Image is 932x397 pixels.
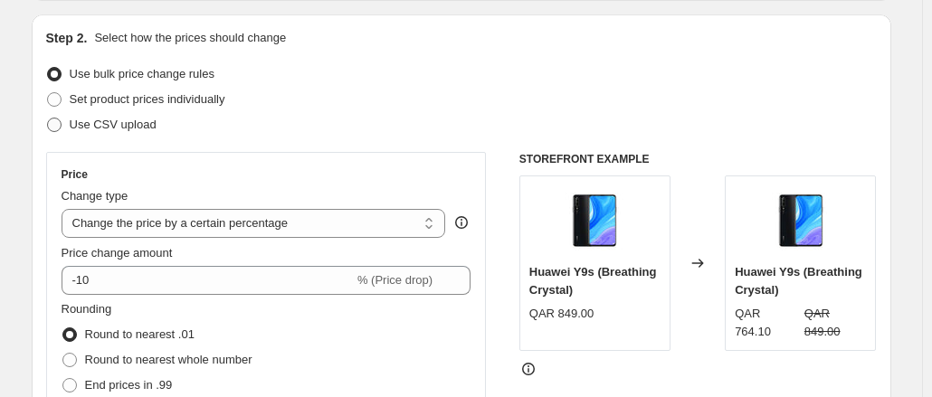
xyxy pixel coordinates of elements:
span: Price change amount [62,246,173,260]
span: % (Price drop) [357,273,433,287]
p: Select how the prices should change [94,29,286,47]
span: Use CSV upload [70,118,157,131]
img: Huawei-Y9s-black_80x.jpg [765,185,837,258]
div: QAR 764.10 [735,305,797,341]
h6: STOREFRONT EXAMPLE [519,152,877,166]
span: Rounding [62,302,112,316]
span: Use bulk price change rules [70,67,214,80]
span: Round to nearest .01 [85,327,195,341]
span: Round to nearest whole number [85,353,252,366]
div: help [452,213,471,232]
h3: Price [62,167,88,182]
span: Huawei Y9s (Breathing Crystal) [529,265,657,297]
strike: QAR 849.00 [804,305,867,341]
span: Change type [62,189,128,203]
h2: Step 2. [46,29,88,47]
span: End prices in .99 [85,378,173,392]
div: QAR 849.00 [529,305,594,323]
span: Set product prices individually [70,92,225,106]
img: Huawei-Y9s-black_80x.jpg [558,185,631,258]
span: Huawei Y9s (Breathing Crystal) [735,265,862,297]
input: -15 [62,266,354,295]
